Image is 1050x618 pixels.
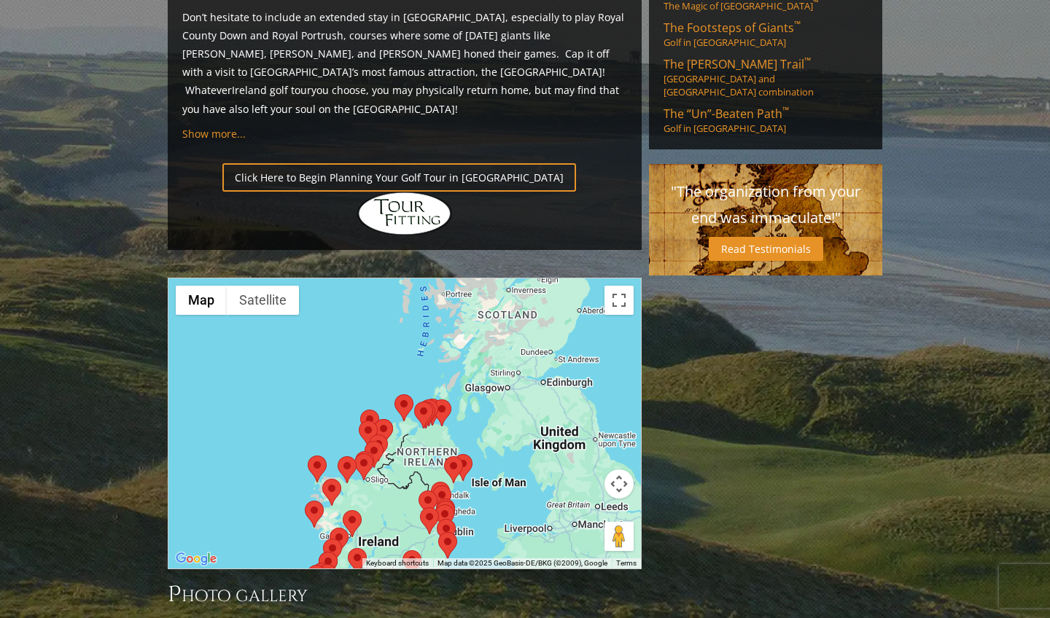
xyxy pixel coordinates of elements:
a: The Footsteps of Giants™Golf in [GEOGRAPHIC_DATA] [664,20,868,49]
button: Show satellite imagery [227,286,299,315]
a: Read Testimonials [709,237,823,261]
a: The [PERSON_NAME] Trail™[GEOGRAPHIC_DATA] and [GEOGRAPHIC_DATA] combination [664,56,868,98]
a: Terms (opens in new tab) [616,559,637,567]
p: "The organization from your end was immaculate!" [664,179,868,231]
button: Drag Pegman onto the map to open Street View [604,522,634,551]
a: Ireland golf tour [232,83,311,97]
a: Open this area in Google Maps (opens a new window) [172,549,220,568]
a: The “Un”-Beaten Path™Golf in [GEOGRAPHIC_DATA] [664,106,868,135]
button: Show street map [176,286,227,315]
sup: ™ [794,18,801,31]
span: Map data ©2025 GeoBasis-DE/BKG (©2009), Google [437,559,607,567]
a: Click Here to Begin Planning Your Golf Tour in [GEOGRAPHIC_DATA] [222,163,576,192]
span: The “Un”-Beaten Path [664,106,789,122]
a: Show more... [182,127,246,141]
img: Hidden Links [357,192,452,235]
button: Map camera controls [604,469,634,498]
button: Toggle fullscreen view [604,286,634,315]
button: Keyboard shortcuts [366,558,429,568]
sup: ™ [804,55,811,67]
h3: Photo Gallery [168,580,642,609]
span: The Footsteps of Giants [664,20,801,36]
img: Google [172,549,220,568]
sup: ™ [782,104,789,117]
span: The [PERSON_NAME] Trail [664,56,811,72]
p: Don’t hesitate to include an extended stay in [GEOGRAPHIC_DATA], especially to play Royal County ... [182,8,627,118]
